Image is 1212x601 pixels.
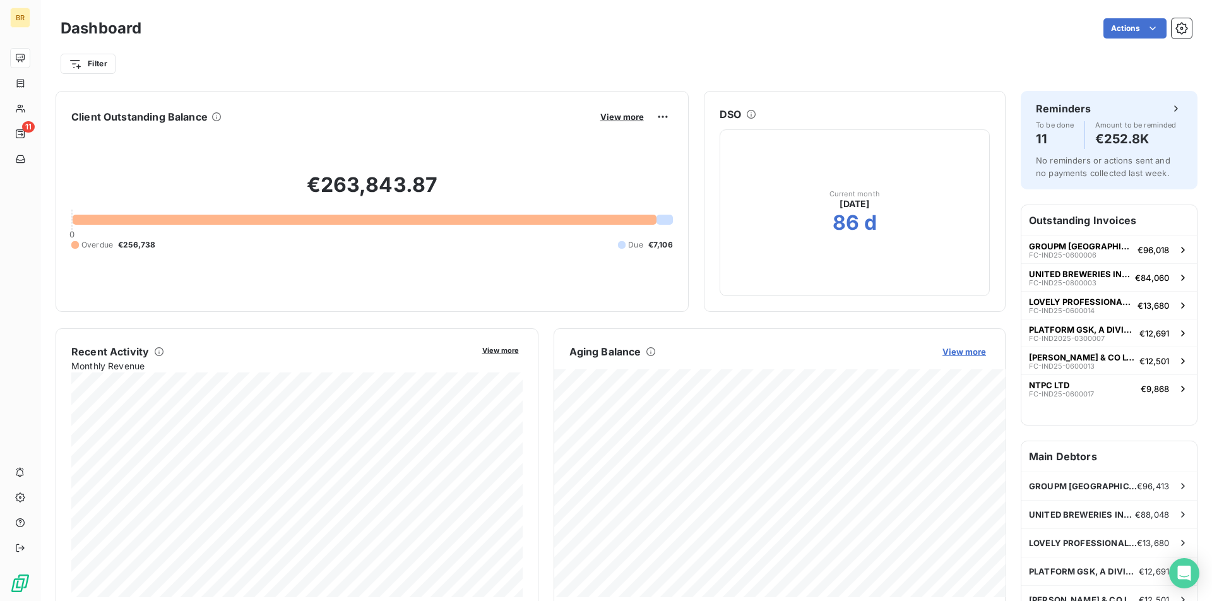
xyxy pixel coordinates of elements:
[1021,235,1197,263] button: GROUPM [GEOGRAPHIC_DATA]FC-IND25-0600006€96,018
[1095,129,1177,149] h4: €252.8K
[10,573,30,593] img: Logo LeanPay
[569,344,641,359] h6: Aging Balance
[61,17,141,40] h3: Dashboard
[1029,307,1095,314] span: FC-IND25-0600014
[478,344,523,355] button: View more
[597,111,648,122] button: View more
[1029,380,1069,390] span: NTPC LTD
[1036,129,1074,149] h4: 11
[648,239,673,251] span: €7,106
[22,121,35,133] span: 11
[1138,245,1169,255] span: €96,018
[1036,101,1091,116] h6: Reminders
[1029,352,1134,362] span: [PERSON_NAME] & CO LTD
[1036,121,1074,129] span: To be done
[1029,481,1137,491] span: GROUPM [GEOGRAPHIC_DATA]
[1029,324,1134,335] span: PLATFORM GSK, A DIVISION OF TLGINDI
[1021,291,1197,319] button: LOVELY PROFESSIONAL UNIVERSITYFC-IND25-0600014€13,680
[1021,441,1197,472] h6: Main Debtors
[1021,205,1197,235] h6: Outstanding Invoices
[1036,155,1170,178] span: No reminders or actions sent and no payments collected last week.
[1029,509,1135,520] span: UNITED BREWERIES INDIA
[1021,319,1197,347] button: PLATFORM GSK, A DIVISION OF TLGINDIFC-IND2025-0300007€12,691
[1169,558,1199,588] div: Open Intercom Messenger
[118,239,155,251] span: €256,738
[1135,509,1169,520] span: €88,048
[81,239,113,251] span: Overdue
[1137,538,1169,548] span: €13,680
[1138,300,1169,311] span: €13,680
[1021,263,1197,291] button: UNITED BREWERIES INDIAFC-IND25-0800003€84,060
[942,347,986,357] span: View more
[71,344,149,359] h6: Recent Activity
[939,346,990,357] button: View more
[628,239,643,251] span: Due
[864,210,877,235] h2: d
[1139,566,1169,576] span: €12,691
[1103,18,1167,39] button: Actions
[1021,374,1197,402] button: NTPC LTDFC-IND25-0600017€9,868
[1029,269,1130,279] span: UNITED BREWERIES INDIA
[1095,121,1177,129] span: Amount to be reminded
[1029,241,1132,251] span: GROUPM [GEOGRAPHIC_DATA]
[1135,273,1169,283] span: €84,060
[1029,390,1094,398] span: FC-IND25-0600017
[1029,297,1132,307] span: LOVELY PROFESSIONAL UNIVERSITY
[1137,481,1169,491] span: €96,413
[1029,251,1096,259] span: FC-IND25-0600006
[1029,335,1105,342] span: FC-IND2025-0300007
[61,54,116,74] button: Filter
[69,229,74,239] span: 0
[1021,347,1197,374] button: [PERSON_NAME] & CO LTDFC-IND25-0600013€12,501
[71,109,208,124] h6: Client Outstanding Balance
[482,346,519,355] span: View more
[1029,538,1137,548] span: LOVELY PROFESSIONAL UNIVERSITY
[600,112,644,122] span: View more
[71,359,473,372] span: Monthly Revenue
[833,210,859,235] h2: 86
[1029,279,1096,287] span: FC-IND25-0800003
[10,8,30,28] div: BR
[720,107,741,122] h6: DSO
[829,190,880,198] span: Current month
[71,172,673,210] h2: €263,843.87
[840,198,869,210] span: [DATE]
[1029,566,1139,576] span: PLATFORM GSK, A DIVISION OF TLGINDI
[1139,356,1169,366] span: €12,501
[1029,362,1095,370] span: FC-IND25-0600013
[1141,384,1169,394] span: €9,868
[1139,328,1169,338] span: €12,691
